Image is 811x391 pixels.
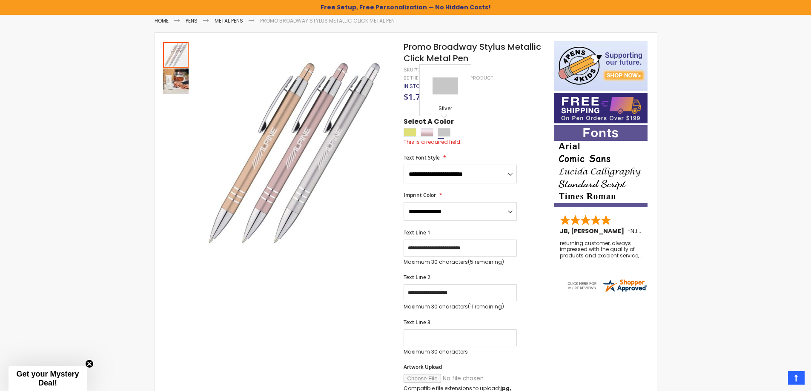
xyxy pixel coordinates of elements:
span: Promo Broadway Stylus Metallic Click Metal Pen [404,41,541,64]
span: In stock [404,83,427,90]
a: Home [155,17,169,24]
img: 4pens 4 kids [554,41,648,91]
span: Text Line 1 [404,229,430,236]
div: Silver [422,105,469,114]
span: (5 remaining) [468,258,504,265]
span: NJ [630,227,641,235]
strong: SKU [404,66,419,73]
span: $1.75 [404,91,425,103]
div: Get your Mystery Deal!Close teaser [9,366,87,391]
span: - , [627,227,701,235]
span: Text Line 2 [404,274,430,281]
a: Be the first to review this product [404,75,493,81]
img: Free shipping on orders over $199 [554,93,648,123]
a: Metal Pens [215,17,243,24]
div: Promo Broadway Stylus Metallic Click Metal Pen [163,68,189,94]
div: Gold [404,128,416,137]
a: Top [788,371,805,385]
div: Rose Gold [421,128,433,137]
span: Artwork Upload [404,363,442,371]
img: Promo Broadway Stylus Metallic Click Metal Pen [163,68,189,94]
span: Select A Color [404,117,454,128]
span: JB, [PERSON_NAME] [560,227,627,235]
div: Promo Broadway Stylus Metallic Click Metal Pen [163,41,189,68]
div: Availability [404,83,427,90]
span: (11 remaining) [468,303,504,310]
img: 4pens.com widget logo [566,278,648,293]
span: Imprint Color [404,191,436,199]
span: Text Line 3 [404,319,430,326]
button: Close teaser [85,360,94,368]
img: font-personalization-examples [554,125,648,207]
a: 4pens.com certificate URL [566,288,648,295]
li: Promo Broadway Stylus Metallic Click Metal Pen [260,17,395,24]
p: Maximum 30 characters [404,259,517,265]
p: Maximum 30 characters [404,348,517,355]
div: This is a required field. [404,139,545,146]
div: returning customer, always impressed with the quality of products and excelent service, will retu... [560,240,642,259]
p: Maximum 30 characters [404,303,517,310]
img: Promo Broadway Stylus Metallic Click Metal Pen [198,54,393,248]
a: Pens [186,17,198,24]
div: Silver [438,128,450,137]
span: Text Font Style [404,154,440,161]
span: Get your Mystery Deal! [16,370,79,387]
